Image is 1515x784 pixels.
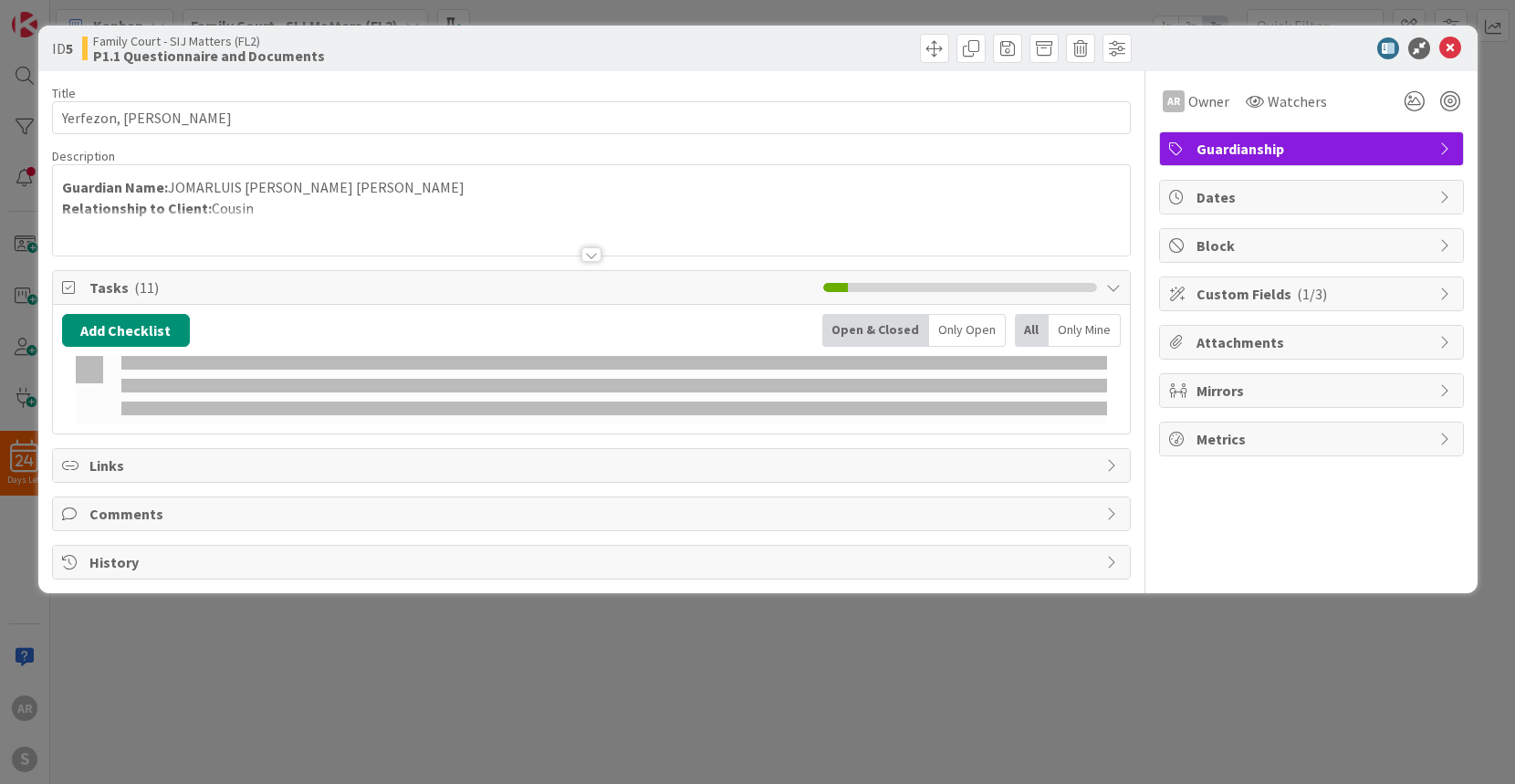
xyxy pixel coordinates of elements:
span: Watchers [1268,90,1327,112]
div: All [1015,314,1049,347]
b: P1.1 Questionnaire and Documents [93,48,325,63]
span: Dates [1196,186,1430,208]
span: History [89,551,1097,573]
p: JOMARLUIS [PERSON_NAME] [PERSON_NAME] [62,177,1121,198]
span: Owner [1188,90,1229,112]
span: Comments [89,503,1097,525]
span: ( 11 ) [134,278,159,297]
input: type card name here... [52,101,1131,134]
span: ID [52,37,73,59]
strong: Relationship to Client: [62,199,212,217]
label: Title [52,85,76,101]
span: Description [52,148,115,164]
span: Mirrors [1196,380,1430,402]
button: Add Checklist [62,314,190,347]
span: Metrics [1196,428,1430,450]
span: Custom Fields [1196,283,1430,305]
b: 5 [66,39,73,57]
span: ( 1/3 ) [1297,285,1327,303]
span: Tasks [89,277,814,298]
span: Guardianship [1196,138,1430,160]
span: Family Court - SIJ Matters (FL2) [93,34,325,48]
span: Attachments [1196,331,1430,353]
div: Only Mine [1049,314,1121,347]
span: Links [89,455,1097,476]
p: Cousin [62,198,1121,219]
div: AR [1163,90,1185,112]
strong: Guardian Name: [62,178,168,196]
span: Block [1196,235,1430,256]
div: Open & Closed [822,314,929,347]
div: Only Open [929,314,1006,347]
